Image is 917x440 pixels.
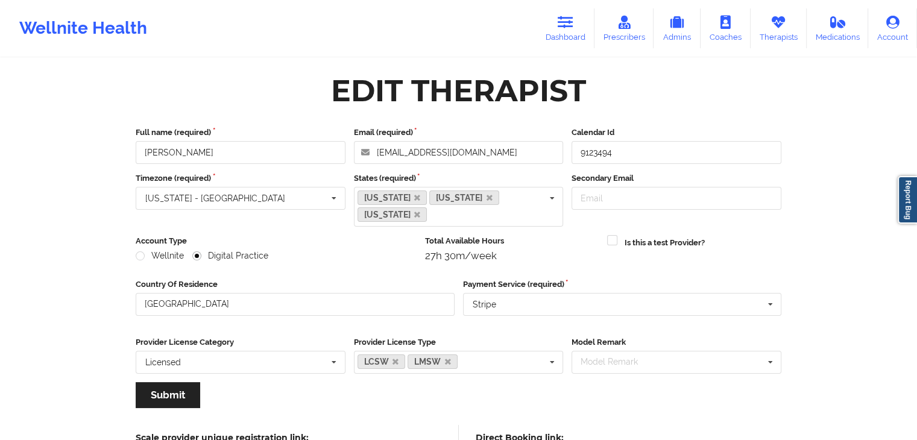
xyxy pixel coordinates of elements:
[136,141,345,164] input: Full name
[425,235,599,247] label: Total Available Hours
[572,172,781,184] label: Secondary Email
[572,187,781,210] input: Email
[331,72,586,110] div: Edit Therapist
[354,172,564,184] label: States (required)
[354,141,564,164] input: Email address
[807,8,869,48] a: Medications
[654,8,701,48] a: Admins
[578,355,655,369] div: Model Remark
[145,194,285,203] div: [US_STATE] - [GEOGRAPHIC_DATA]
[408,354,458,369] a: LMSW
[572,127,781,139] label: Calendar Id
[192,251,268,261] label: Digital Practice
[572,141,781,164] input: Calendar Id
[473,300,496,309] div: Stripe
[145,358,181,366] div: Licensed
[594,8,654,48] a: Prescribers
[701,8,751,48] a: Coaches
[354,336,564,348] label: Provider License Type
[898,176,917,224] a: Report Bug
[572,336,781,348] label: Model Remark
[425,250,599,262] div: 27h 30m/week
[463,278,782,291] label: Payment Service (required)
[358,207,427,222] a: [US_STATE]
[751,8,807,48] a: Therapists
[429,190,499,205] a: [US_STATE]
[136,172,345,184] label: Timezone (required)
[136,235,417,247] label: Account Type
[136,382,200,408] button: Submit
[136,278,455,291] label: Country Of Residence
[868,8,917,48] a: Account
[625,237,705,249] label: Is this a test Provider?
[136,251,184,261] label: Wellnite
[537,8,594,48] a: Dashboard
[358,190,427,205] a: [US_STATE]
[354,127,564,139] label: Email (required)
[136,127,345,139] label: Full name (required)
[136,336,345,348] label: Provider License Category
[358,354,406,369] a: LCSW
